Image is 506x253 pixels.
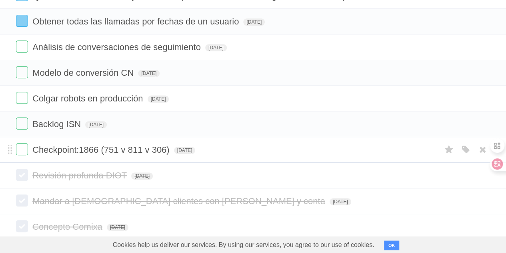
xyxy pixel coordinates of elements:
span: Backlog ISN [32,119,83,129]
span: [DATE] [107,224,128,231]
span: [DATE] [330,198,351,205]
span: Obtener todas las llamadas por fechas de un usuario [32,16,241,26]
label: Done [16,194,28,206]
span: [DATE] [205,44,227,51]
span: Mandar a [DEMOGRAPHIC_DATA] clientes con [PERSON_NAME] y conta [32,196,327,206]
span: Modelo de conversión CN [32,68,136,78]
span: [DATE] [85,121,107,128]
span: Checkpoint:1866 (751 v 811 v 306) [32,145,171,155]
label: Done [16,143,28,155]
label: Done [16,15,28,27]
label: Star task [441,143,456,156]
span: Cookies help us deliver our services. By using our services, you agree to our use of cookies. [105,237,382,253]
span: [DATE] [174,147,196,154]
label: Done [16,66,28,78]
span: [DATE] [148,95,169,103]
label: Done [16,92,28,104]
span: Colgar robots en producción [32,93,145,103]
span: Revisión profunda DIOT [32,170,129,180]
label: Done [16,117,28,130]
span: Concepto Comixa [32,222,104,232]
span: [DATE] [138,70,160,77]
span: [DATE] [243,18,265,26]
label: Done [16,169,28,181]
button: OK [384,241,400,250]
span: [DATE] [131,172,153,180]
label: Done [16,40,28,53]
span: Análisis de conversaciones de seguimiento [32,42,203,52]
label: Done [16,220,28,232]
